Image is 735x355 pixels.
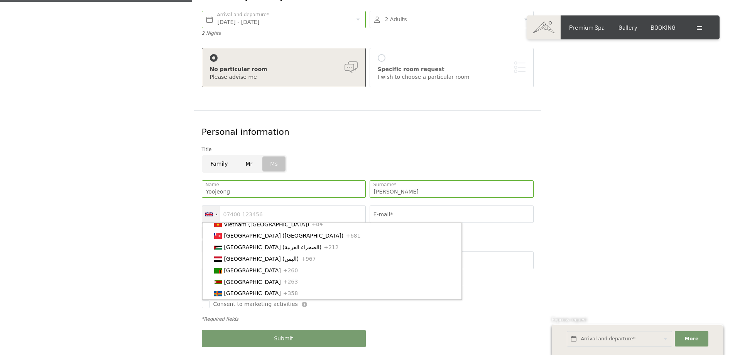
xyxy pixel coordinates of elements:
[283,267,298,273] span: +260
[202,206,366,223] input: 07400 123456
[346,233,360,239] span: +681
[675,331,708,347] button: More
[202,30,366,37] div: 2 Nights
[224,244,322,250] span: [GEOGRAPHIC_DATA] (‫الصحراء الغربية‬‎)
[552,316,587,323] span: Express request
[202,223,462,300] ul: List of countries
[324,244,338,250] span: +212
[224,279,281,285] span: [GEOGRAPHIC_DATA]
[213,301,298,308] span: Consent to marketing activities
[378,66,525,73] div: Specific room request
[210,73,358,81] div: Please advise me
[210,66,358,73] div: No particular room
[224,256,299,262] span: [GEOGRAPHIC_DATA] (‫اليمن‬‎)
[283,290,298,296] span: +358
[202,206,220,223] div: United Kingdom: +44
[202,126,534,138] div: Personal information
[224,267,281,273] span: [GEOGRAPHIC_DATA]
[224,221,309,228] span: Vietnam ([GEOGRAPHIC_DATA])
[685,335,699,342] span: More
[202,146,534,153] div: Title
[283,279,298,285] span: +263
[202,316,534,323] div: *Required fields
[224,233,344,239] span: [GEOGRAPHIC_DATA] ([GEOGRAPHIC_DATA])
[569,24,605,31] a: Premium Spa
[301,256,316,262] span: +967
[224,290,281,296] span: [GEOGRAPHIC_DATA]
[618,24,637,31] a: Gallery
[202,223,245,228] label: For possible questions
[202,330,366,347] button: Submit
[378,73,525,81] div: I wish to choose a particular room
[311,221,323,228] span: +84
[274,335,293,343] span: Submit
[651,24,676,31] a: BOOKING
